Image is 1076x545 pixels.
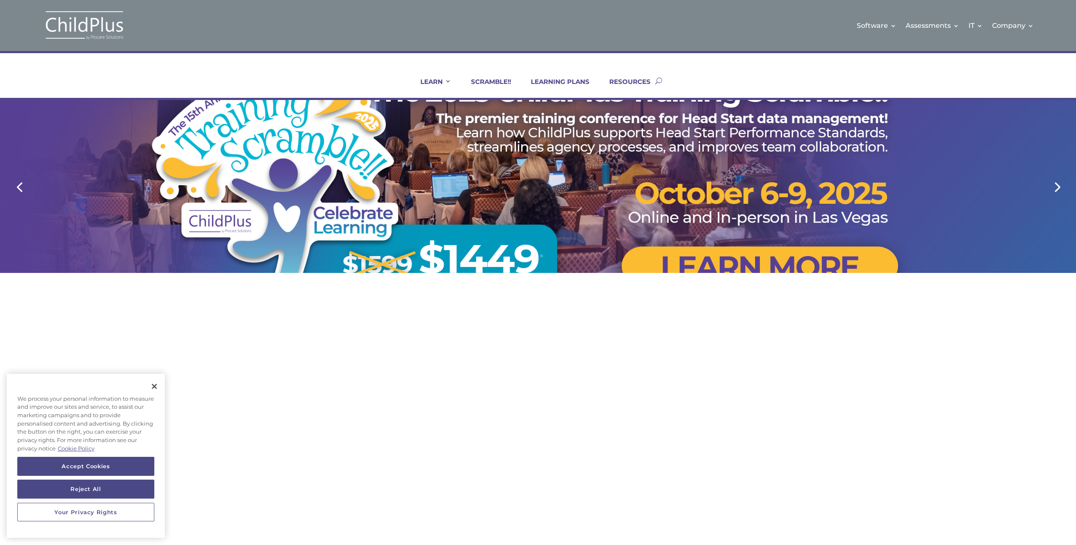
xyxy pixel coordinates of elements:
[520,78,589,98] a: LEARNING PLANS
[599,78,651,98] a: RESOURCES
[540,254,543,257] a: 2
[533,254,536,257] a: 1
[58,445,94,452] a: More information about your privacy, opens in a new tab
[7,374,165,538] div: Cookie banner
[992,8,1034,43] a: Company
[7,391,165,457] div: We process your personal information to measure and improve our sites and service, to assist our ...
[410,78,451,98] a: LEARN
[906,8,959,43] a: Assessments
[968,8,983,43] a: IT
[17,503,154,521] button: Your Privacy Rights
[857,8,896,43] a: Software
[17,457,154,476] button: Accept Cookies
[7,374,165,538] div: Privacy
[145,377,164,396] button: Close
[460,78,511,98] a: SCRAMBLE!!
[17,480,154,499] button: Reject All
